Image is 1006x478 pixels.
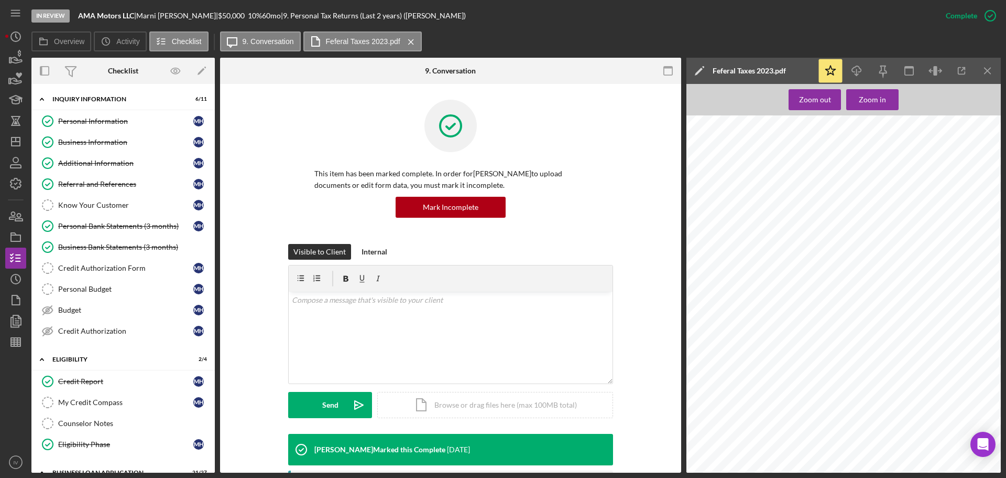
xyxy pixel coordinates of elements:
div: M H [193,158,204,168]
div: M H [193,137,204,147]
a: Know Your CustomerMH [37,195,210,216]
div: | [78,12,136,20]
div: Credit Report [58,377,193,386]
div: Additional Information [58,159,193,167]
div: Business Bank Statements (3 months) [58,243,209,251]
div: INQUIRY INFORMATION [52,96,181,102]
div: In Review [31,9,70,23]
button: Zoom in [846,89,899,110]
div: Complete [946,5,977,26]
button: Send [288,392,372,418]
button: Activity [94,31,146,51]
a: Additional InformationMH [37,153,210,174]
a: Business InformationMH [37,132,210,153]
div: M H [193,179,204,189]
label: 9. Conversation [243,37,294,46]
span: $50,000 [218,11,245,20]
a: Personal Bank Statements (3 months)MH [37,216,210,237]
div: M H [193,439,204,450]
button: Mark Incomplete [396,197,506,218]
div: Marni [PERSON_NAME] | [136,12,218,20]
button: Checklist [149,31,209,51]
time: 2025-08-21 22:02 [447,445,470,454]
div: Personal Information [58,117,193,125]
label: Feferal Taxes 2023.pdf [326,37,400,46]
b: AMA Motors LLC [78,11,134,20]
div: [PERSON_NAME] Marked this Complete [314,445,445,454]
div: Checklist [108,67,138,75]
div: Credit Authorization Form [58,264,193,272]
a: Referral and ReferencesMH [37,174,210,195]
a: Eligibility PhaseMH [37,434,210,455]
div: 6 / 11 [188,96,207,102]
div: Visible to Client [293,244,346,260]
button: Complete [935,5,1001,26]
label: Activity [116,37,139,46]
a: Business Bank Statements (3 months) [37,237,210,258]
div: M H [193,397,204,408]
div: Send [322,392,338,418]
div: Feferal Taxes 2023.pdf [713,67,786,75]
a: BudgetMH [37,300,210,321]
label: Checklist [172,37,202,46]
div: M H [193,284,204,294]
div: M H [193,326,204,336]
div: Referral and References [58,180,193,188]
div: BUSINESS LOAN APPLICATION [52,470,181,476]
div: My Credit Compass [58,398,193,407]
div: Credit Authorization [58,327,193,335]
div: | 9. Personal Tax Returns (Last 2 years) ([PERSON_NAME]) [281,12,466,20]
div: Internal [362,244,387,260]
button: Overview [31,31,91,51]
button: Feferal Taxes 2023.pdf [303,31,422,51]
div: Zoom in [859,89,886,110]
text: IV [13,460,18,465]
a: Credit ReportMH [37,371,210,392]
div: M H [193,263,204,273]
div: 60 mo [262,12,281,20]
div: Eligibility Phase [58,440,193,449]
div: M H [193,376,204,387]
div: Personal Budget [58,285,193,293]
div: Know Your Customer [58,201,193,209]
button: Visible to Client [288,244,351,260]
a: Personal BudgetMH [37,279,210,300]
div: Zoom out [799,89,831,110]
button: IV [5,452,26,473]
div: Personal Bank Statements (3 months) [58,222,193,230]
div: M H [193,116,204,126]
div: Open Intercom Messenger [970,432,996,457]
a: Personal InformationMH [37,111,210,132]
button: 9. Conversation [220,31,301,51]
div: 10 % [248,12,262,20]
div: M H [193,305,204,315]
p: This item has been marked complete. In order for [PERSON_NAME] to upload documents or edit form d... [314,168,587,192]
div: ELIGIBILITY [52,356,181,363]
label: Overview [54,37,84,46]
div: Mark Incomplete [423,197,478,218]
div: 9. Conversation [425,67,476,75]
div: M H [193,221,204,231]
div: M H [193,200,204,210]
a: My Credit CompassMH [37,392,210,413]
div: 21 / 27 [188,470,207,476]
a: Credit Authorization FormMH [37,258,210,279]
a: Credit AuthorizationMH [37,321,210,342]
a: Counselor Notes [37,413,210,434]
div: Counselor Notes [58,419,209,428]
div: Business Information [58,138,193,146]
button: Internal [356,244,392,260]
button: Zoom out [789,89,841,110]
div: 2 / 4 [188,356,207,363]
div: Budget [58,306,193,314]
